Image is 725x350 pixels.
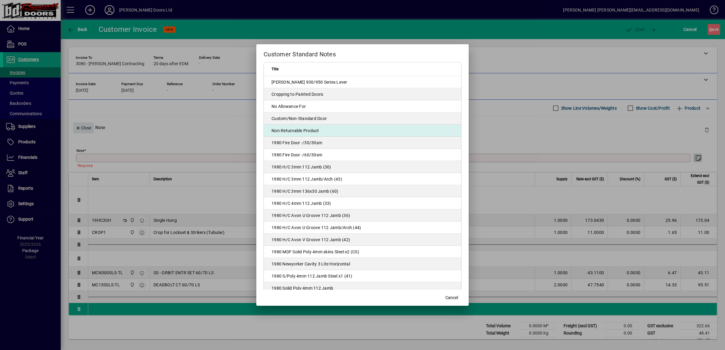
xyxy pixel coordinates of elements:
[264,246,461,258] td: 1980 MDF Solid Poly 4mm skins Steel x2 (CS)
[264,100,461,112] td: No Allowance For
[264,258,461,270] td: 1980 Newyorker Cavity 3 Lite Horizontal
[264,88,461,100] td: Cropping to Painted Doors
[445,295,458,301] span: Cancel
[264,222,461,234] td: 1980 H/C Avon U Groove 112 Jamb/Arch (44)
[264,161,461,173] td: 1980 H/C 3mm 112 Jamb (30)
[264,209,461,222] td: 1980 H/C Avon U Groove 112 Jamb (36)
[264,137,461,149] td: 1980 Fire Door -/30/30sm
[264,234,461,246] td: 1980 H/C Avon V Groove 112 Jamb (42)
[264,173,461,185] td: 1980 H/C 3mm 112 Jamb/Arch (43)
[271,66,278,72] span: Title
[264,125,461,137] td: Non-Returnable Product
[442,292,461,303] button: Cancel
[264,270,461,282] td: 1980 S/Poly 4mm 112 Jamb Steel x1 (41)
[264,197,461,209] td: 1980 H/C 4mm 112 Jamb (33)
[264,76,461,88] td: [PERSON_NAME] 930/950 Series Lever
[264,282,461,294] td: 1980 Solid Poly 4mm 112 Jamb
[264,149,461,161] td: 1980 Fire Door -/60/30sm
[256,44,469,62] h2: Customer Standard Notes
[264,112,461,125] td: Custom/Non-Standard Door
[264,185,461,197] td: 1980 H/C 3mm 136x30 Jamb (60)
